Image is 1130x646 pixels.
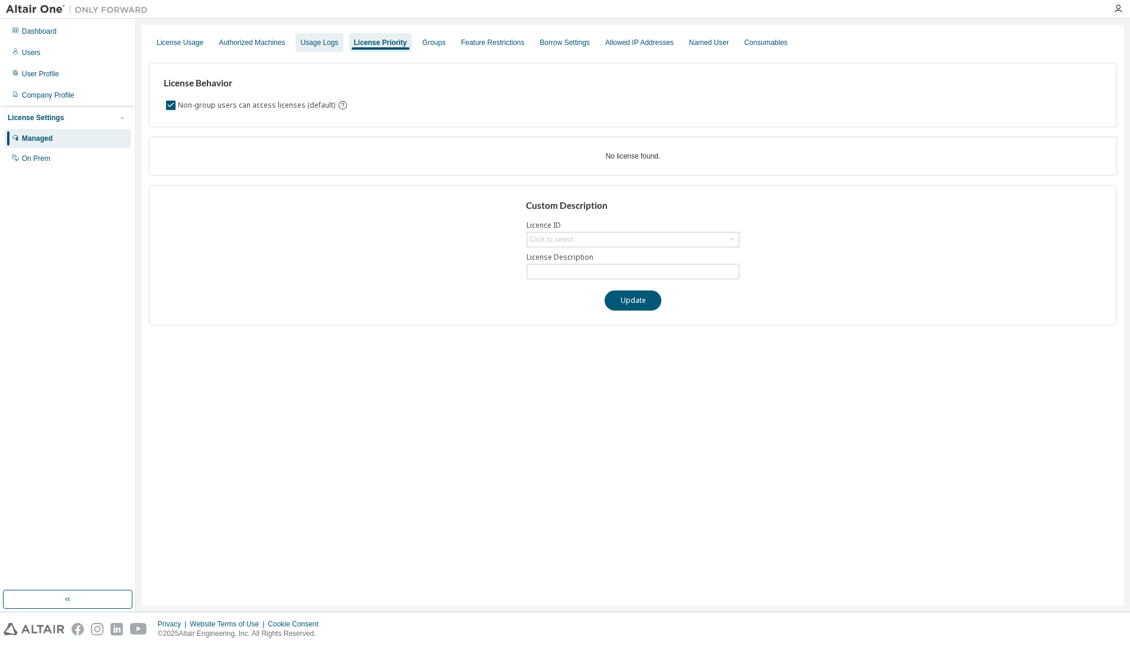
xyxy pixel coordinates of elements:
label: Non-group users can access licenses (default) [178,98,337,112]
div: License Usage [157,38,203,47]
label: Licence ID [527,221,739,230]
div: License Settings [8,113,64,122]
img: altair_logo.svg [4,623,64,635]
div: Managed [22,134,53,143]
div: Click to select [527,232,739,247]
div: Named User [689,38,729,47]
div: License Priority [354,38,407,47]
div: Dashboard [22,27,57,36]
div: Feature Restrictions [461,38,524,47]
img: facebook.svg [72,623,84,635]
svg: By default any user not assigned to any group can access any license. Turn this setting off to di... [337,100,348,111]
div: Borrow Settings [540,38,590,47]
div: No license found. [164,151,1102,161]
img: linkedin.svg [111,623,123,635]
div: Authorized Machines [219,38,285,47]
div: User Profile [22,69,59,79]
div: Privacy [158,619,190,629]
h3: License Behavior [164,77,346,89]
img: Altair One [6,4,154,15]
button: Update [605,290,661,311]
div: Usage Logs [300,38,338,47]
div: On Prem [22,154,50,163]
div: Consumables [744,38,787,47]
h3: Custom Description [526,200,741,212]
div: Cookie Consent [268,619,325,629]
div: Website Terms of Use [190,619,268,629]
img: youtube.svg [130,623,147,635]
div: Company Profile [22,91,74,100]
div: Allowed IP Addresses [605,38,674,47]
div: Click to select [530,235,573,244]
label: License Description [527,253,739,262]
div: Groups [423,38,446,47]
p: © 2025 Altair Engineering, Inc. All Rights Reserved. [158,629,326,639]
img: instagram.svg [91,623,103,635]
div: Users [22,48,40,57]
